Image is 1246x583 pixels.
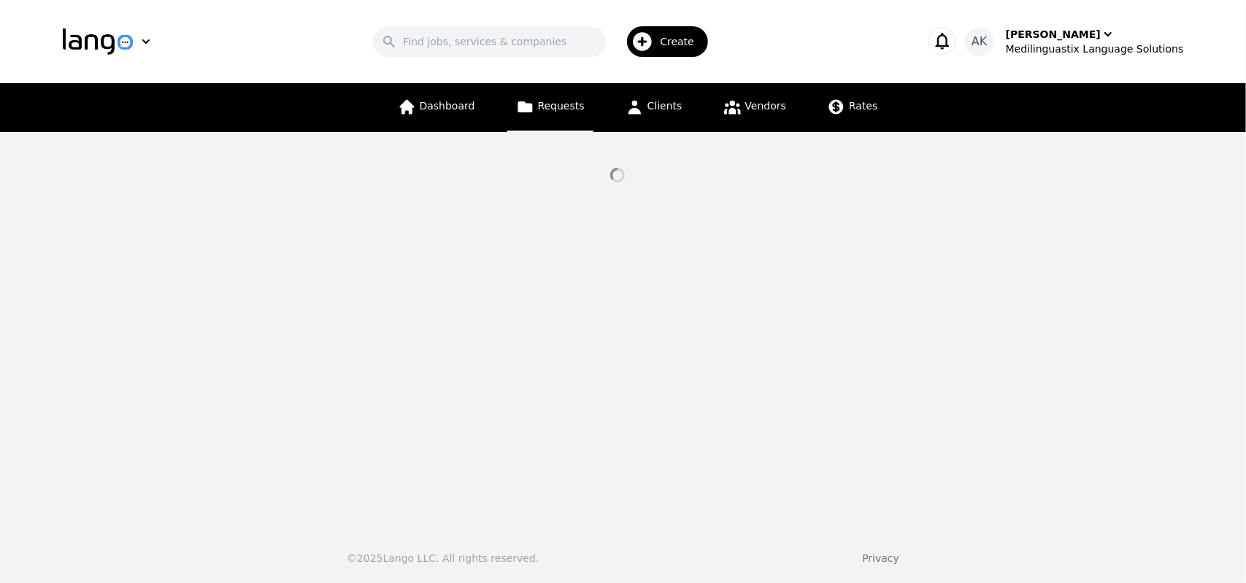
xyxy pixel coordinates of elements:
[745,100,786,112] span: Vendors
[617,83,691,132] a: Clients
[647,100,682,112] span: Clients
[1006,42,1184,56] div: Medilinguastix Language Solutions
[347,551,539,565] div: © 2025 Lango LLC. All rights reserved.
[862,552,899,564] a: Privacy
[660,34,704,49] span: Create
[715,83,795,132] a: Vendors
[507,83,593,132] a: Requests
[849,100,877,112] span: Rates
[1006,27,1101,42] div: [PERSON_NAME]
[420,100,475,112] span: Dashboard
[389,83,484,132] a: Dashboard
[965,27,1184,56] button: AK[PERSON_NAME]Medilinguastix Language Solutions
[63,28,133,55] img: Logo
[373,26,607,57] input: Find jobs, services & companies
[972,33,987,50] span: AK
[538,100,585,112] span: Requests
[607,20,717,63] button: Create
[818,83,886,132] a: Rates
